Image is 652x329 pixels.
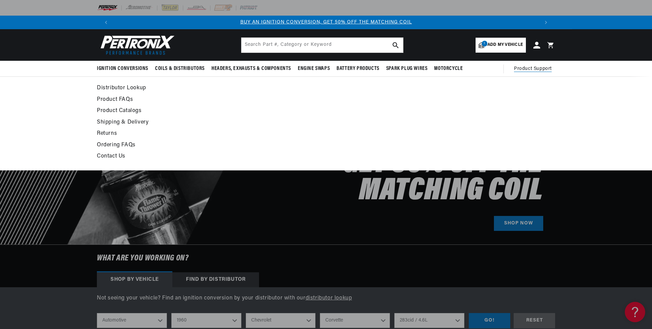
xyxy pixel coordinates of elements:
summary: Ignition Conversions [97,61,152,77]
a: 1Add my vehicle [476,38,526,53]
h2: Buy an Ignition Conversion, Get 50% off the Matching Coil [253,96,543,205]
div: RESET [514,313,555,328]
span: Product Support [514,65,552,73]
h6: What are you working on? [80,245,572,272]
summary: Engine Swaps [294,61,333,77]
summary: Motorcycle [431,61,466,77]
img: Pertronix [97,33,175,57]
button: search button [388,38,403,53]
span: Ignition Conversions [97,65,148,72]
div: 1 of 3 [113,19,539,26]
div: Find by Distributor [172,272,259,287]
select: Year [171,313,241,328]
span: 1 [482,41,487,47]
select: Model [320,313,390,328]
button: Translation missing: en.sections.announcements.previous_announcement [99,16,113,29]
select: Engine [394,313,464,328]
button: Translation missing: en.sections.announcements.next_announcement [539,16,553,29]
summary: Headers, Exhausts & Components [208,61,294,77]
a: Product Catalogs [97,106,431,116]
input: Search Part #, Category or Keyword [241,38,403,53]
a: Contact Us [97,152,431,161]
p: Not seeing your vehicle? Find an ignition conversion by your distributor with our [97,294,555,303]
div: GO! [469,313,510,328]
a: Product FAQs [97,95,431,105]
select: Ride Type [97,313,167,328]
span: Battery Products [337,65,379,72]
slideshow-component: Translation missing: en.sections.announcements.announcement_bar [80,16,572,29]
summary: Coils & Distributors [152,61,208,77]
summary: Battery Products [333,61,383,77]
summary: Spark Plug Wires [383,61,431,77]
a: BUY AN IGNITION CONVERSION, GET 50% OFF THE MATCHING COIL [240,20,412,25]
a: Distributor Lookup [97,84,431,93]
div: Announcement [113,19,539,26]
a: distributor lookup [306,295,352,301]
span: Coils & Distributors [155,65,205,72]
a: SHOP NOW [494,216,543,231]
span: Headers, Exhausts & Components [211,65,291,72]
summary: Product Support [514,61,555,77]
span: Spark Plug Wires [386,65,428,72]
a: Returns [97,129,431,139]
select: Make [246,313,316,328]
a: Shipping & Delivery [97,118,431,127]
span: Motorcycle [434,65,463,72]
span: Add my vehicle [487,42,523,48]
div: Shop by vehicle [97,272,172,287]
a: Ordering FAQs [97,141,431,150]
span: Engine Swaps [298,65,330,72]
